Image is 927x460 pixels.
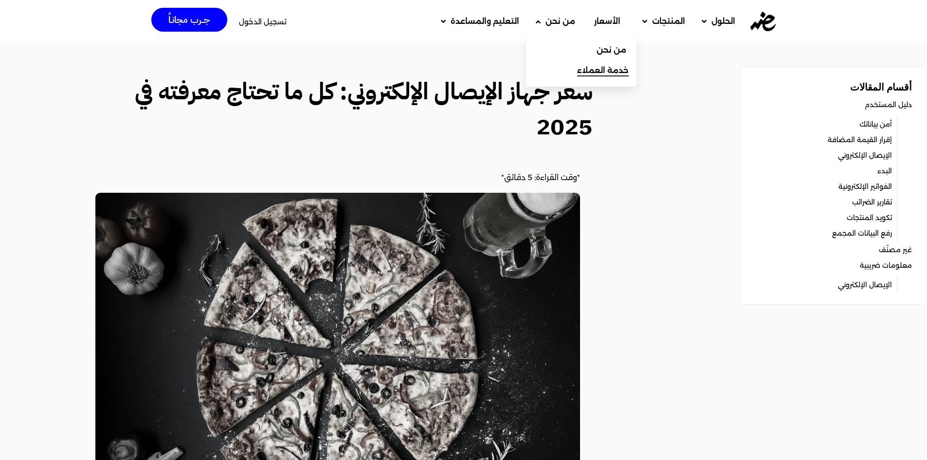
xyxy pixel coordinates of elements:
a: الفواتير الإلكترونية [838,180,892,193]
a: خدمة العملاء [526,60,636,81]
span: جــرب مجانـاً [168,15,210,24]
a: من نحن [526,9,582,34]
a: المنتجات [633,9,692,34]
a: معلومات ضريبية [860,258,912,272]
a: الإيصال الإلكتروني [838,148,892,162]
p: *وقت القراءة: 5 دقائق* [95,171,580,184]
strong: أقسام المقالات [850,81,912,93]
a: تسجيل الدخول [239,18,287,25]
span: من نحن [597,44,626,56]
a: تقارير الضرائب [852,195,892,209]
h2: سعر جهاز الإيصال الإلكتروني: كل ما تحتاج معرفته في 2025 [107,74,593,144]
a: التعليم والمساعدة [431,9,526,34]
a: دليل المستخدم [865,98,912,111]
a: جــرب مجانـاً [151,8,227,32]
a: من نحن [526,40,636,60]
a: الحلول [692,9,742,34]
a: إقرار القيمة المضافة [828,133,892,147]
a: البدء [877,164,892,178]
span: من نحن [545,16,575,27]
a: تكويد المنتجات [847,211,892,224]
span: الأسعار [594,16,620,27]
a: غير مصنّف [879,243,912,257]
a: الإيصال الإلكتروني [838,278,892,292]
a: الأسعار [582,9,633,34]
span: المنتجات [652,16,685,27]
span: خدمة العملاء [577,65,629,76]
a: أمن بياناتك [859,117,892,131]
span: التعليم والمساعدة [451,16,519,27]
a: رفع البيانات المجمع [832,226,892,240]
span: الحلول [711,16,735,27]
img: eDariba [750,12,776,31]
